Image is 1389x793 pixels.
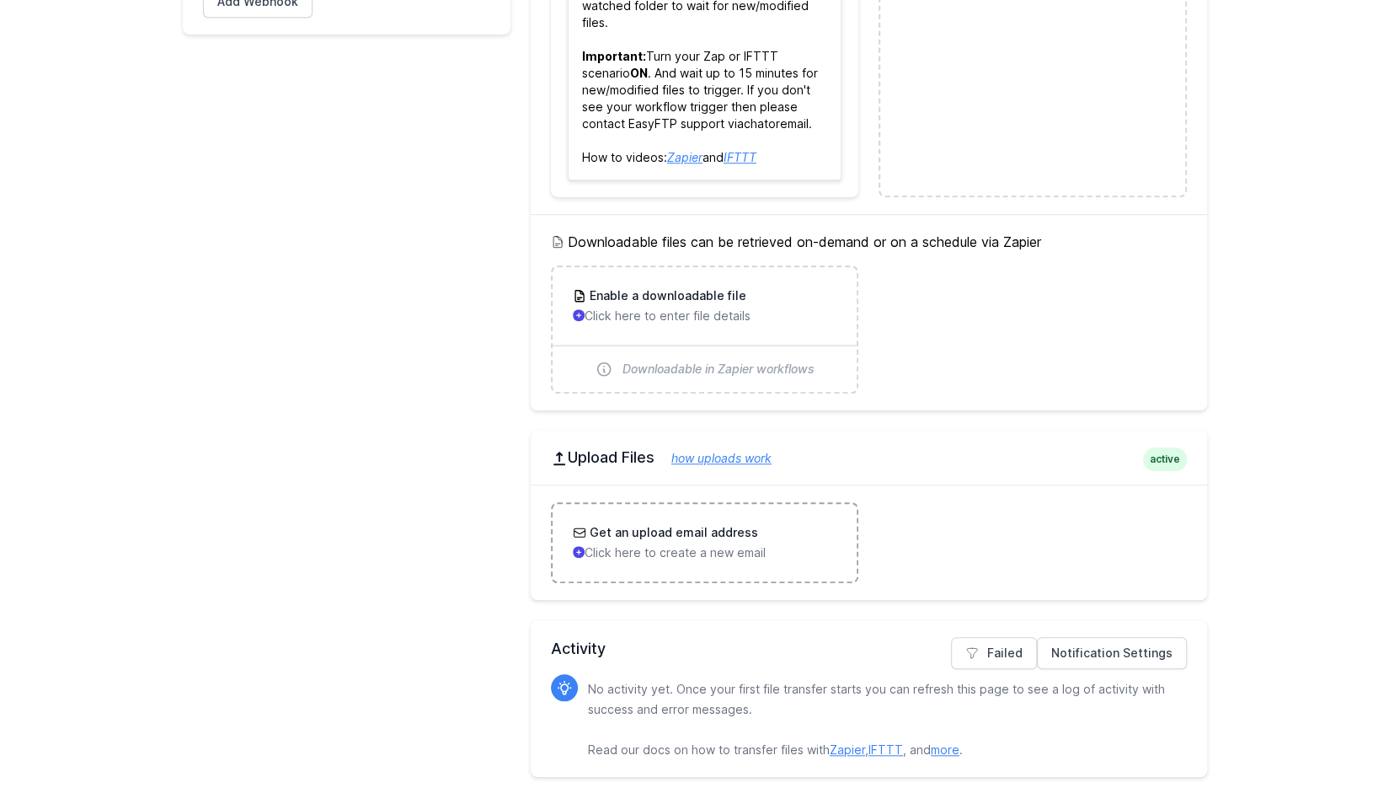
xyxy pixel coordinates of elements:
[744,116,768,131] a: chat
[586,287,746,304] h3: Enable a downloadable file
[654,451,772,465] a: how uploads work
[573,308,836,324] p: Click here to enter file details
[551,637,1187,661] h2: Activity
[1037,637,1187,669] a: Notification Settings
[868,742,903,757] a: IFTTT
[724,150,756,164] a: IFTTT
[1143,447,1187,471] span: active
[553,504,857,581] a: Get an upload email address Click here to create a new email
[553,267,857,392] a: Enable a downloadable file Click here to enter file details Downloadable in Zapier workflows
[830,742,865,757] a: Zapier
[931,742,959,757] a: more
[573,544,836,561] p: Click here to create a new email
[1305,709,1369,773] iframe: Drift Widget Chat Controller
[667,150,703,164] a: Zapier
[780,116,809,131] a: email
[951,637,1037,669] a: Failed
[582,49,646,63] b: Important:
[588,679,1173,760] p: No activity yet. Once your first file transfer starts you can refresh this page to see a log of a...
[551,232,1187,252] h5: Downloadable files can be retrieved on-demand or on a schedule via Zapier
[622,361,815,378] span: Downloadable in Zapier workflows
[551,447,1187,468] h2: Upload Files
[630,66,648,80] b: ON
[586,524,758,541] h3: Get an upload email address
